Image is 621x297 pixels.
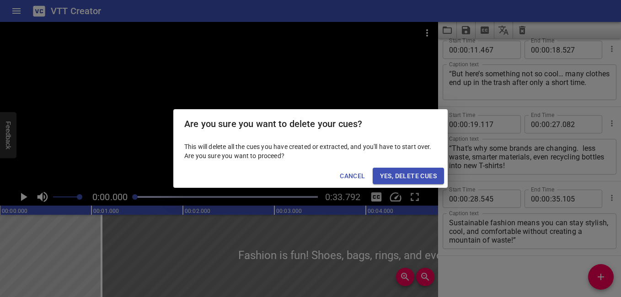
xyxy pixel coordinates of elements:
span: Cancel [340,170,365,182]
h2: Are you sure you want to delete your cues? [184,117,437,131]
button: Yes, Delete Cues [373,168,444,185]
div: This will delete all the cues you have created or extracted, and you'll have to start over. Are y... [173,138,448,164]
span: Yes, Delete Cues [380,170,437,182]
button: Cancel [336,168,369,185]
